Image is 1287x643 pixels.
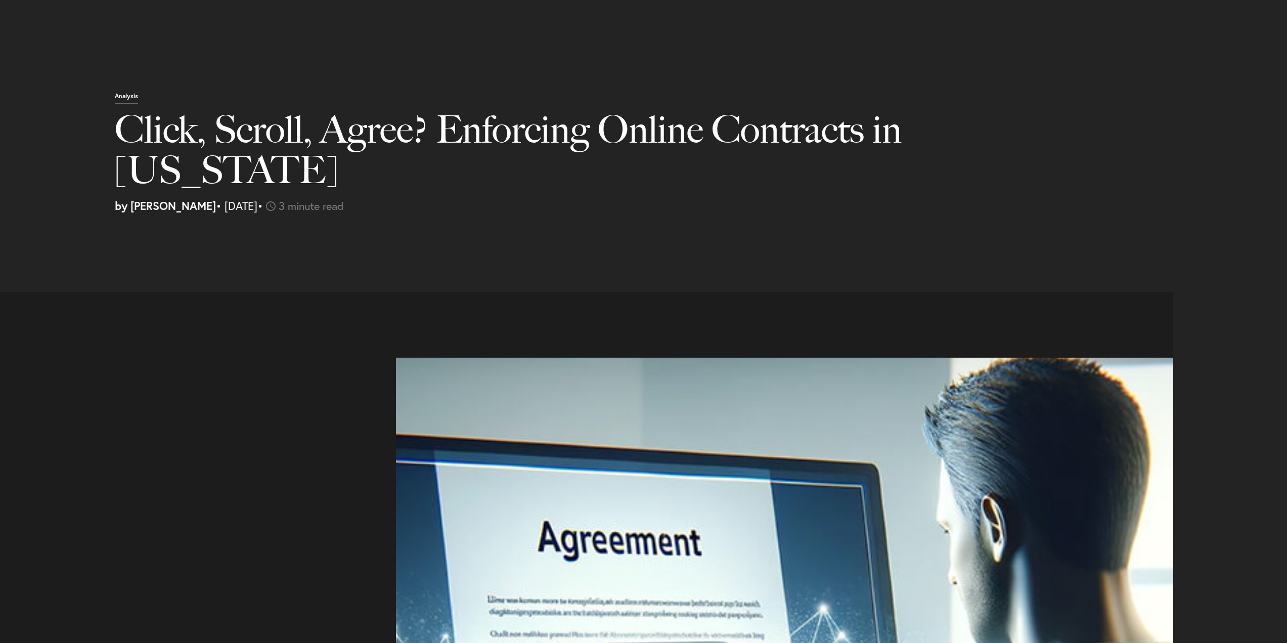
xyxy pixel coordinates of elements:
[115,200,1279,211] p: • [DATE]
[115,198,216,213] strong: by [PERSON_NAME]
[279,198,344,213] span: 3 minute read
[115,109,930,200] h1: Click, Scroll, Agree? Enforcing Online Contracts in [US_STATE]
[257,198,263,213] span: •
[115,93,138,104] p: Analysis
[266,201,276,211] img: icon-time-light.svg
